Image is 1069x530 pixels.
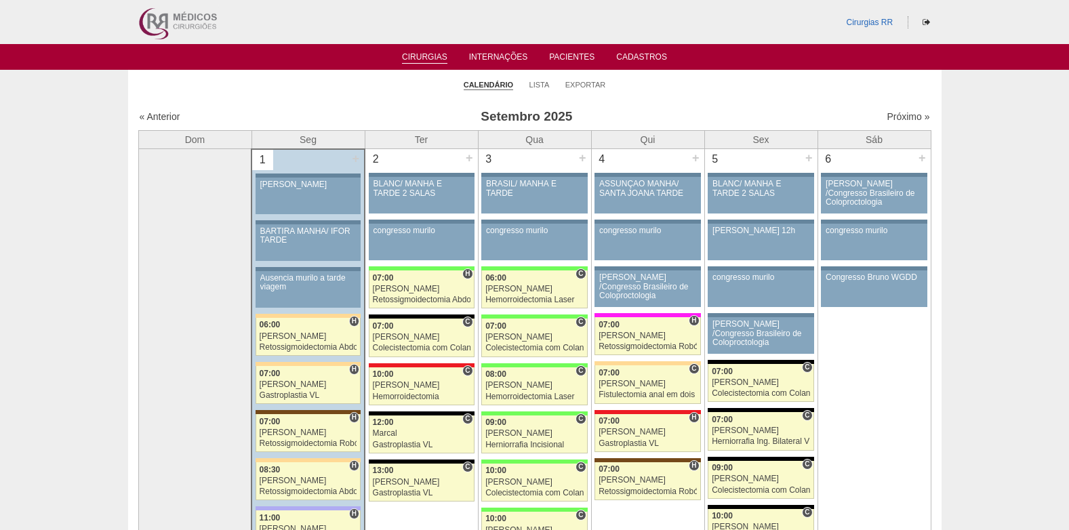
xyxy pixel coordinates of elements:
[708,224,813,260] a: [PERSON_NAME] 12h
[373,321,394,331] span: 07:00
[594,173,700,177] div: Key: Aviso
[373,429,470,438] div: Marcal
[369,270,475,308] a: H 07:00 [PERSON_NAME] Retossigmoidectomia Abdominal VL
[599,439,697,448] div: Gastroplastia VL
[485,466,506,475] span: 10:00
[260,227,357,245] div: BARTIRA MANHÃ/ IFOR TARDE
[485,369,506,379] span: 08:00
[616,52,667,66] a: Cadastros
[256,318,361,356] a: H 06:00 [PERSON_NAME] Retossigmoidectomia Abdominal VL
[485,514,506,523] span: 10:00
[481,314,587,319] div: Key: Brasil
[462,365,472,376] span: Consultório
[369,367,475,405] a: C 10:00 [PERSON_NAME] Hemorroidectomia
[594,361,700,365] div: Key: Bartira
[689,412,699,423] span: Hospital
[577,149,588,167] div: +
[594,224,700,260] a: congresso murilo
[256,271,361,308] a: Ausencia murilo a tarde viagem
[576,365,586,376] span: Consultório
[594,462,700,500] a: H 07:00 [PERSON_NAME] Retossigmoidectomia Robótica
[481,220,587,224] div: Key: Aviso
[481,367,587,405] a: C 08:00 [PERSON_NAME] Hemorroidectomia Laser
[252,150,273,170] div: 1
[481,464,587,502] a: C 10:00 [PERSON_NAME] Colecistectomia com Colangiografia VL
[826,180,923,207] div: [PERSON_NAME] /Congresso Brasileiro de Coloproctologia
[486,226,583,235] div: congresso murilo
[369,411,475,415] div: Key: Blanc
[256,414,361,452] a: H 07:00 [PERSON_NAME] Retossigmoidectomia Robótica
[826,226,923,235] div: congresso murilo
[369,415,475,453] a: C 12:00 Marcal Gastroplastia VL
[369,464,475,502] a: C 13:00 [PERSON_NAME] Gastroplastia VL
[481,508,587,512] div: Key: Brasil
[485,392,584,401] div: Hemorroidectomia Laser
[576,462,586,472] span: Consultório
[481,460,587,464] div: Key: Brasil
[256,224,361,261] a: BARTIRA MANHÃ/ IFOR TARDE
[576,413,586,424] span: Consultório
[708,173,813,177] div: Key: Aviso
[704,130,818,149] th: Sex
[485,417,506,427] span: 09:00
[594,317,700,355] a: H 07:00 [PERSON_NAME] Retossigmoidectomia Robótica
[349,508,359,519] span: Hospital
[485,429,584,438] div: [PERSON_NAME]
[485,273,506,283] span: 06:00
[373,344,470,352] div: Colecistectomia com Colangiografia VL
[481,415,587,453] a: C 09:00 [PERSON_NAME] Herniorrafia Incisional
[712,426,810,435] div: [PERSON_NAME]
[260,332,357,341] div: [PERSON_NAME]
[826,273,923,282] div: Congresso Bruno WGDD
[464,80,513,90] a: Calendário
[485,285,584,293] div: [PERSON_NAME]
[251,130,365,149] th: Seg
[712,463,733,472] span: 09:00
[599,476,697,485] div: [PERSON_NAME]
[369,314,475,319] div: Key: Blanc
[481,319,587,356] a: C 07:00 [PERSON_NAME] Colecistectomia com Colangiografia VL
[887,111,929,122] a: Próximo »
[256,174,361,178] div: Key: Aviso
[256,366,361,404] a: H 07:00 [PERSON_NAME] Gastroplastia VL
[802,459,812,470] span: Consultório
[690,149,702,167] div: +
[260,391,357,400] div: Gastroplastia VL
[712,273,809,282] div: congresso murilo
[599,368,620,378] span: 07:00
[599,390,697,399] div: Fistulectomia anal em dois tempos
[485,381,584,390] div: [PERSON_NAME]
[708,505,813,509] div: Key: Blanc
[485,478,584,487] div: [PERSON_NAME]
[260,417,281,426] span: 07:00
[689,315,699,326] span: Hospital
[708,364,813,402] a: C 07:00 [PERSON_NAME] Colecistectomia com Colangiografia VL
[594,410,700,414] div: Key: Assunção
[916,149,928,167] div: +
[260,320,281,329] span: 06:00
[712,474,810,483] div: [PERSON_NAME]
[599,320,620,329] span: 07:00
[256,362,361,366] div: Key: Bartira
[373,285,470,293] div: [PERSON_NAME]
[708,266,813,270] div: Key: Aviso
[462,317,472,327] span: Consultório
[462,268,472,279] span: Hospital
[349,316,359,327] span: Hospital
[481,177,587,213] a: BRASIL/ MANHÃ E TARDE
[818,130,931,149] th: Sáb
[689,460,699,471] span: Hospital
[923,18,930,26] i: Sair
[462,413,472,424] span: Consultório
[576,510,586,521] span: Consultório
[374,180,470,197] div: BLANC/ MANHÃ E TARDE 2 SALAS
[712,226,809,235] div: [PERSON_NAME] 12h
[708,461,813,499] a: C 09:00 [PERSON_NAME] Colecistectomia com Colangiografia VL
[599,380,697,388] div: [PERSON_NAME]
[529,80,550,89] a: Lista
[708,412,813,450] a: C 07:00 [PERSON_NAME] Herniorrafia Ing. Bilateral VL
[373,489,470,497] div: Gastroplastia VL
[369,460,475,464] div: Key: Blanc
[821,177,927,213] a: [PERSON_NAME] /Congresso Brasileiro de Coloproctologia
[712,437,810,446] div: Herniorrafia Ing. Bilateral VL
